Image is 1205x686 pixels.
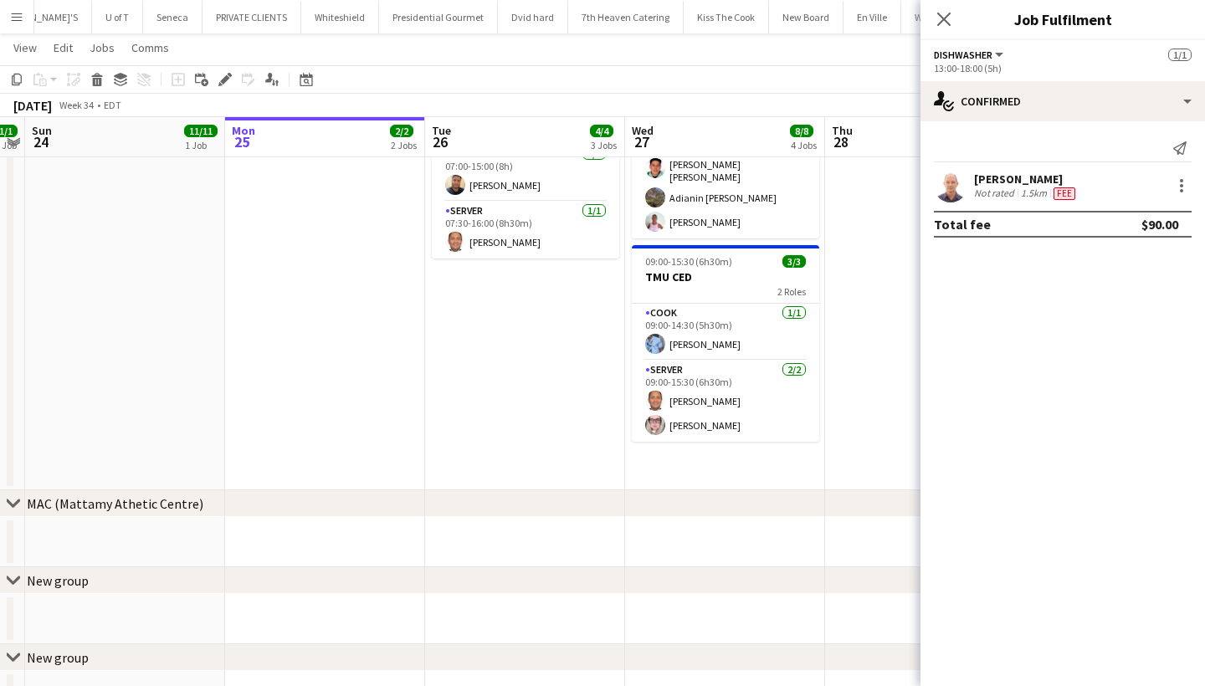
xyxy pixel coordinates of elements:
[591,139,617,151] div: 3 Jobs
[920,8,1205,30] h3: Job Fulfilment
[843,1,901,33] button: En Ville
[832,123,853,138] span: Thu
[432,202,619,259] app-card-role: SERVER1/107:30-16:00 (8h30m)[PERSON_NAME]
[974,187,1018,200] div: Not rated
[104,99,121,111] div: EDT
[13,40,37,55] span: View
[632,128,819,238] app-card-role: SERVER3/308:00-15:00 (7h)[PERSON_NAME] [PERSON_NAME]Adianin [PERSON_NAME][PERSON_NAME]
[645,255,732,268] span: 09:00-15:30 (6h30m)
[83,37,121,59] a: Jobs
[632,304,819,361] app-card-role: COOK1/109:00-14:30 (5h30m)[PERSON_NAME]
[203,1,301,33] button: PRIVATE CLIENTS
[432,86,619,259] app-job-card: 07:00-16:00 (9h)2/2TMU. CATERING DELIVERIES2 RolesSERVER1/107:00-15:00 (8h)[PERSON_NAME]SERVER1/1...
[920,81,1205,121] div: Confirmed
[432,123,451,138] span: Tue
[629,132,654,151] span: 27
[1018,187,1050,200] div: 1.5km
[777,285,806,298] span: 2 Roles
[498,1,568,33] button: Dvid hard
[791,139,817,151] div: 4 Jobs
[934,49,1006,61] button: DISHWASHER
[232,123,255,138] span: Mon
[934,49,992,61] span: DISHWASHER
[143,1,203,33] button: Seneca
[632,245,819,442] app-job-card: 09:00-15:30 (6h30m)3/3TMU CED2 RolesCOOK1/109:00-14:30 (5h30m)[PERSON_NAME]SERVER2/209:00-15:30 (...
[1168,49,1192,61] span: 1/1
[32,123,52,138] span: Sun
[1054,187,1075,200] span: Fee
[429,132,451,151] span: 26
[27,649,89,666] div: New group
[92,1,143,33] button: U of T
[55,99,97,111] span: Week 34
[27,495,203,512] div: MAC (Mattamy Athetic Centre)
[829,132,853,151] span: 28
[934,62,1192,74] div: 13:00-18:00 (5h)
[90,40,115,55] span: Jobs
[379,1,498,33] button: Presidential Gourmet
[1141,216,1178,233] div: $90.00
[1050,187,1079,200] div: Crew has different fees then in role
[229,132,255,151] span: 25
[390,125,413,137] span: 2/2
[769,1,843,33] button: New Board
[632,269,819,284] h3: TMU CED
[684,1,769,33] button: Kiss The Cook
[185,139,217,151] div: 1 Job
[974,171,1079,187] div: [PERSON_NAME]
[54,40,73,55] span: Edit
[125,37,176,59] a: Comms
[632,123,654,138] span: Wed
[131,40,169,55] span: Comms
[301,1,379,33] button: Whiteshield
[901,1,1020,33] button: Willow Springs Winery
[782,255,806,268] span: 3/3
[590,125,613,137] span: 4/4
[568,1,684,33] button: 7th Heaven Catering
[790,125,813,137] span: 8/8
[29,132,52,151] span: 24
[13,97,52,114] div: [DATE]
[632,361,819,442] app-card-role: SERVER2/209:00-15:30 (6h30m)[PERSON_NAME][PERSON_NAME]
[391,139,417,151] div: 2 Jobs
[47,37,79,59] a: Edit
[7,37,44,59] a: View
[27,572,89,589] div: New group
[184,125,218,137] span: 11/11
[934,216,991,233] div: Total fee
[432,145,619,202] app-card-role: SERVER1/107:00-15:00 (8h)[PERSON_NAME]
